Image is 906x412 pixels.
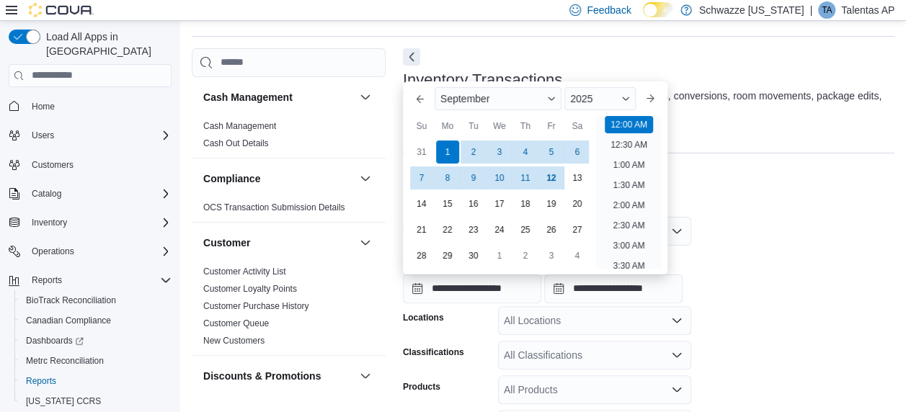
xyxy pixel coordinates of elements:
div: day-5 [540,140,563,164]
button: Users [26,127,60,144]
button: Open list of options [671,349,683,361]
span: Canadian Compliance [20,312,172,329]
label: Classifications [403,346,464,358]
a: Cash Management [203,121,276,131]
button: Open list of options [671,384,683,395]
div: day-13 [566,166,589,189]
div: Mo [436,115,459,138]
div: day-3 [540,244,563,267]
button: Inventory [3,212,177,233]
span: Metrc Reconciliation [20,352,172,370]
div: Talentas AP [818,1,835,19]
button: Inventory [26,214,73,231]
li: 12:30 AM [605,136,653,153]
button: Reports [26,272,68,289]
div: day-10 [488,166,511,189]
li: 12:00 AM [605,116,653,133]
div: September, 2025 [409,139,590,269]
button: Open list of options [671,315,683,326]
h3: Customer [203,236,250,250]
li: 1:30 AM [607,176,650,194]
button: Discounts & Promotions [203,369,354,383]
div: day-29 [436,244,459,267]
p: Schwazze [US_STATE] [699,1,804,19]
li: 1:00 AM [607,156,650,174]
div: day-30 [462,244,485,267]
span: Inventory [26,214,172,231]
img: Cova [29,3,94,17]
span: Reports [20,372,172,390]
input: Dark Mode [643,2,673,17]
button: Next month [639,87,662,110]
div: Th [514,115,537,138]
span: Load All Apps in [GEOGRAPHIC_DATA] [40,30,172,58]
div: day-23 [462,218,485,241]
div: day-25 [514,218,537,241]
span: Feedback [587,3,631,17]
h3: Cash Management [203,90,293,104]
button: Catalog [26,185,67,202]
span: Washington CCRS [20,393,172,410]
div: day-9 [462,166,485,189]
span: Catalog [32,188,61,200]
a: [US_STATE] CCRS [20,393,107,410]
button: Reports [3,270,177,290]
span: Customer Queue [203,318,269,329]
div: day-15 [436,192,459,215]
span: Inventory [32,217,67,228]
div: Sa [566,115,589,138]
span: Operations [32,246,74,257]
div: day-2 [462,140,485,164]
p: | [809,1,812,19]
div: Cash Management [192,117,386,158]
a: BioTrack Reconciliation [20,292,122,309]
button: BioTrack Reconciliation [14,290,177,310]
ul: Time [596,116,662,269]
a: Customer Purchase History [203,301,309,311]
div: day-26 [540,218,563,241]
li: 3:30 AM [607,257,650,274]
li: 3:00 AM [607,237,650,254]
label: Products [403,381,440,393]
span: Customer Purchase History [203,300,309,312]
button: Previous Month [409,87,432,110]
button: Compliance [203,171,354,186]
span: Operations [26,243,172,260]
div: day-4 [566,244,589,267]
div: day-2 [514,244,537,267]
li: 2:30 AM [607,217,650,234]
span: Dashboards [26,335,84,346]
div: day-18 [514,192,537,215]
span: TA [822,1,832,19]
span: Customers [26,156,172,174]
div: day-8 [436,166,459,189]
div: day-7 [410,166,433,189]
div: day-22 [436,218,459,241]
a: Dashboards [20,332,89,349]
span: Customer Loyalty Points [203,283,297,295]
a: OCS Transaction Submission Details [203,202,345,212]
button: Compliance [357,170,374,187]
span: Cash Out Details [203,138,269,149]
button: Customer [203,236,354,250]
a: Reports [20,372,62,390]
button: Catalog [3,184,177,204]
input: Press the down key to open a popover containing a calendar. [544,274,683,303]
div: Customer [192,263,386,355]
div: day-16 [462,192,485,215]
a: Customer Loyalty Points [203,284,297,294]
h3: Discounts & Promotions [203,369,321,383]
span: Dark Mode [643,17,644,18]
div: day-4 [514,140,537,164]
div: day-24 [488,218,511,241]
input: Press the down key to enter a popover containing a calendar. Press the escape key to close the po... [403,274,541,303]
span: BioTrack Reconciliation [20,292,172,309]
li: 2:00 AM [607,197,650,214]
a: Metrc Reconciliation [20,352,110,370]
div: We [488,115,511,138]
a: Customer Activity List [203,267,286,277]
span: Dashboards [20,332,172,349]
span: Home [32,101,55,112]
div: day-1 [488,244,511,267]
span: Reports [26,375,56,387]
